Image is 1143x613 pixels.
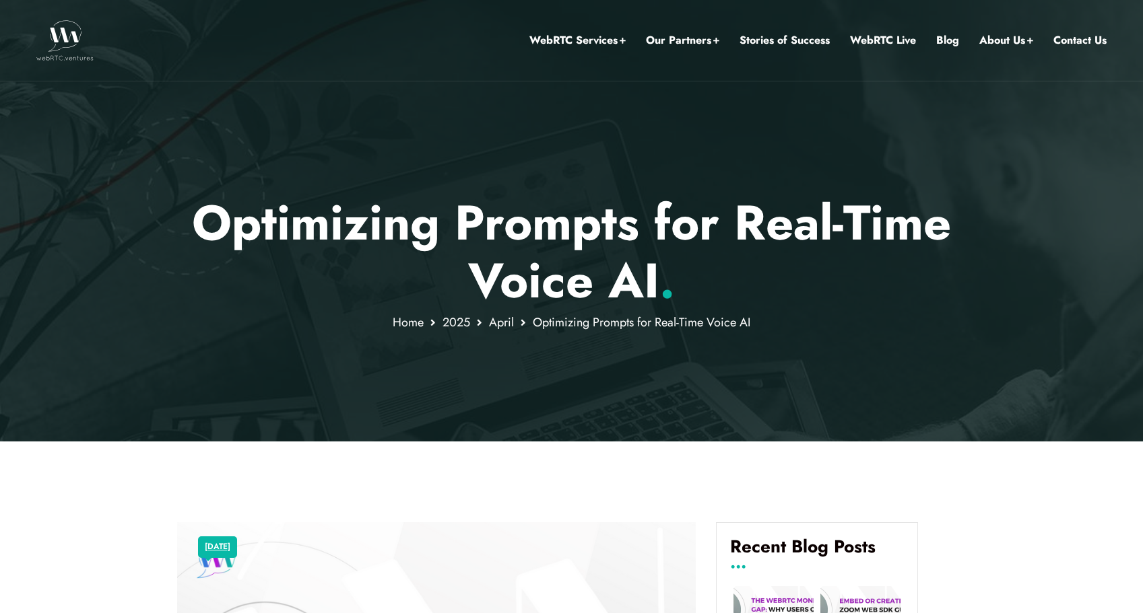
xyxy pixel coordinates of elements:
a: Stories of Success [740,32,830,49]
a: 2025 [443,314,470,331]
p: Optimizing Prompts for Real-Time Voice AI [177,194,966,310]
span: Optimizing Prompts for Real-Time Voice AI [533,314,750,331]
h4: Recent Blog Posts [730,536,904,567]
a: About Us [979,32,1033,49]
a: Contact Us [1053,32,1107,49]
a: Home [393,314,424,331]
a: April [489,314,514,331]
a: WebRTC Live [850,32,916,49]
span: . [659,246,675,316]
a: WebRTC Services [529,32,626,49]
img: WebRTC.ventures [36,20,94,61]
a: Blog [936,32,959,49]
a: Our Partners [646,32,719,49]
a: [DATE] [205,538,230,556]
